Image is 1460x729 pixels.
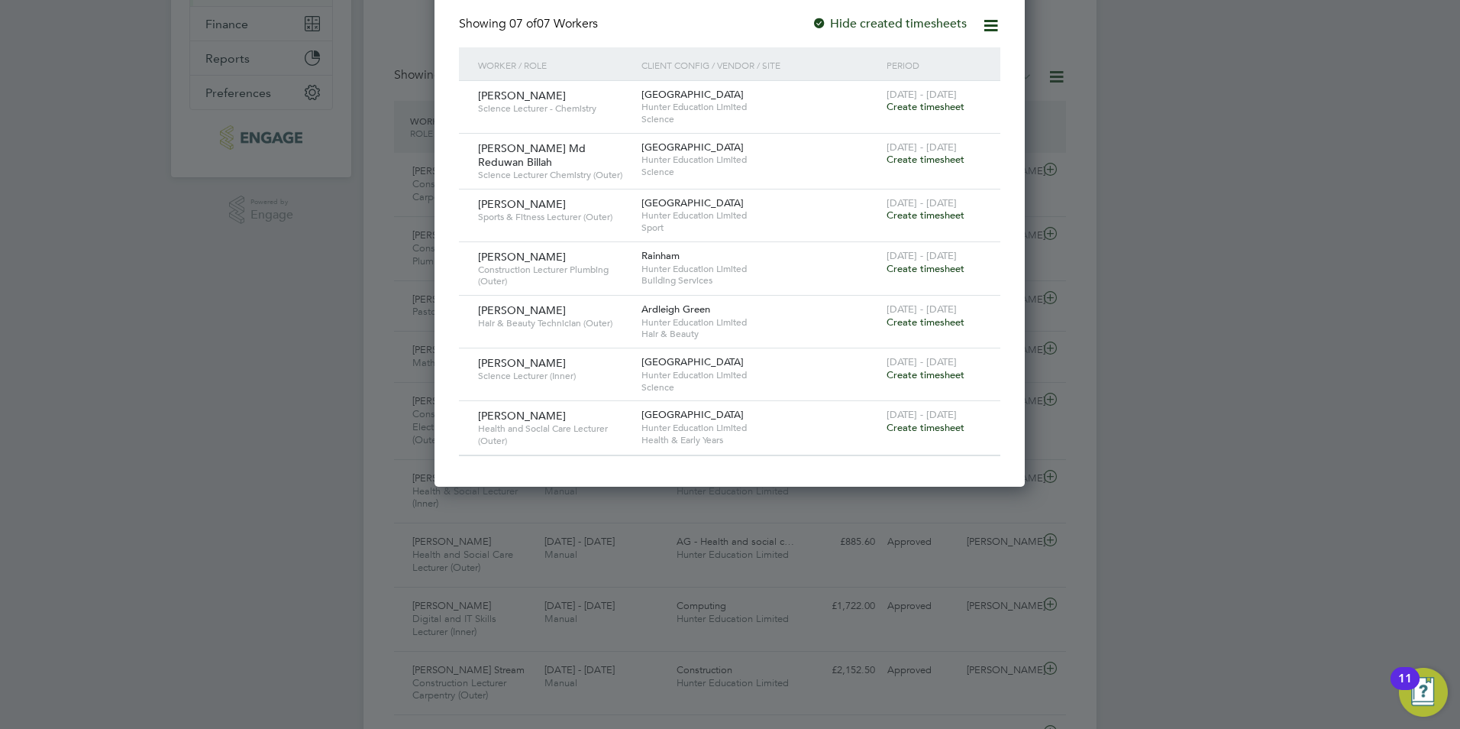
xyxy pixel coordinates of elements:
[641,381,879,394] span: Science
[509,16,598,31] span: 07 Workers
[887,262,964,275] span: Create timesheet
[641,328,879,340] span: Hair & Beauty
[478,211,630,223] span: Sports & Fitness Lecturer (Outer)
[478,169,630,181] span: Science Lecturer Chemistry (Outer)
[459,16,601,32] div: Showing
[887,421,964,434] span: Create timesheet
[474,47,638,83] div: Worker / Role
[887,153,964,166] span: Create timesheet
[478,423,630,446] span: Health and Social Care Lecturer (Outer)
[887,316,964,329] span: Create timesheet
[478,102,630,115] span: Science Lecturer - Chemistry
[887,408,957,421] span: [DATE] - [DATE]
[812,16,967,31] label: Hide created timesheets
[887,100,964,113] span: Create timesheet
[641,209,879,222] span: Hunter Education Limited
[887,88,957,101] span: [DATE] - [DATE]
[641,154,879,166] span: Hunter Education Limited
[887,141,957,154] span: [DATE] - [DATE]
[883,47,985,83] div: Period
[638,47,883,83] div: Client Config / Vendor / Site
[641,113,879,125] span: Science
[641,166,879,178] span: Science
[478,250,566,264] span: [PERSON_NAME]
[641,434,879,446] span: Health & Early Years
[641,274,879,287] span: Building Services
[641,196,744,209] span: [GEOGRAPHIC_DATA]
[887,249,957,262] span: [DATE] - [DATE]
[641,369,879,381] span: Hunter Education Limited
[478,303,566,317] span: [PERSON_NAME]
[641,303,710,316] span: Ardleigh Green
[509,16,537,31] span: 07 of
[641,101,879,113] span: Hunter Education Limited
[641,88,744,101] span: [GEOGRAPHIC_DATA]
[641,141,744,154] span: [GEOGRAPHIC_DATA]
[478,409,566,423] span: [PERSON_NAME]
[887,209,964,222] span: Create timesheet
[1398,679,1412,698] div: 11
[887,196,957,209] span: [DATE] - [DATE]
[641,222,879,234] span: Sport
[641,408,744,421] span: [GEOGRAPHIC_DATA]
[641,355,744,368] span: [GEOGRAPHIC_DATA]
[887,303,957,316] span: [DATE] - [DATE]
[478,89,566,102] span: [PERSON_NAME]
[641,422,879,434] span: Hunter Education Limited
[478,264,630,287] span: Construction Lecturer Plumbing (Outer)
[478,370,630,382] span: Science Lecturer (Inner)
[478,356,566,370] span: [PERSON_NAME]
[641,263,879,275] span: Hunter Education Limited
[641,249,680,262] span: Rainham
[478,141,586,169] span: [PERSON_NAME] Md Reduwan Billah
[1399,668,1448,717] button: Open Resource Center, 11 new notifications
[887,355,957,368] span: [DATE] - [DATE]
[478,317,630,329] span: Hair & Beauty Technician (Outer)
[478,197,566,211] span: [PERSON_NAME]
[887,368,964,381] span: Create timesheet
[641,316,879,329] span: Hunter Education Limited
